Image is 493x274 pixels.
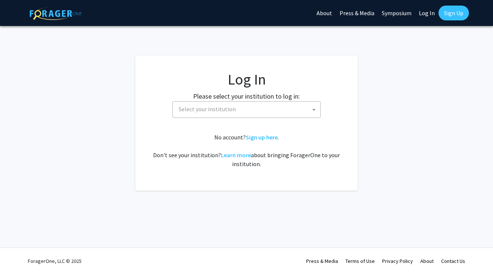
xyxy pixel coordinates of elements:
[179,105,236,113] span: Select your institution
[150,70,343,88] h1: Log In
[176,102,320,117] span: Select your institution
[150,133,343,168] div: No account? . Don't see your institution? about bringing ForagerOne to your institution.
[441,258,465,264] a: Contact Us
[172,101,321,118] span: Select your institution
[30,7,82,20] img: ForagerOne Logo
[382,258,413,264] a: Privacy Policy
[246,133,278,141] a: Sign up here
[420,258,434,264] a: About
[28,248,82,274] div: ForagerOne, LLC © 2025
[439,6,469,20] a: Sign Up
[193,91,300,101] label: Please select your institution to log in:
[306,258,338,264] a: Press & Media
[345,258,375,264] a: Terms of Use
[221,151,251,159] a: Learn more about bringing ForagerOne to your institution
